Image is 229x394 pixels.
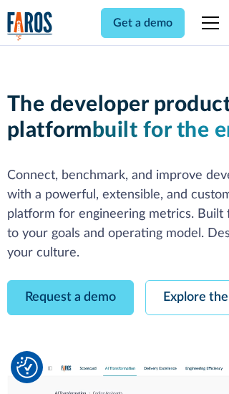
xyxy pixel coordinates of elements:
[193,6,222,40] div: menu
[7,11,53,41] a: home
[16,357,38,378] img: Revisit consent button
[7,11,53,41] img: Logo of the analytics and reporting company Faros.
[16,357,38,378] button: Cookie Settings
[101,8,185,38] a: Get a demo
[7,280,134,315] a: Request a demo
